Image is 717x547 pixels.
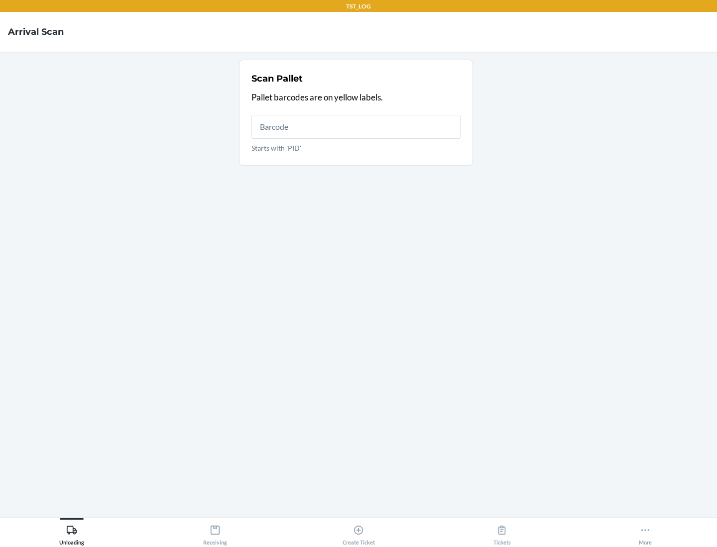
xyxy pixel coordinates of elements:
[8,25,64,38] h4: Arrival Scan
[574,518,717,546] button: More
[203,521,227,546] div: Receiving
[251,143,461,153] p: Starts with 'PID'
[251,72,303,85] h2: Scan Pallet
[493,521,511,546] div: Tickets
[343,521,375,546] div: Create Ticket
[287,518,430,546] button: Create Ticket
[639,521,652,546] div: More
[59,521,84,546] div: Unloading
[143,518,287,546] button: Receiving
[430,518,574,546] button: Tickets
[346,2,371,11] p: TST_LOG
[251,115,461,139] input: Starts with 'PID'
[251,91,461,104] p: Pallet barcodes are on yellow labels.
